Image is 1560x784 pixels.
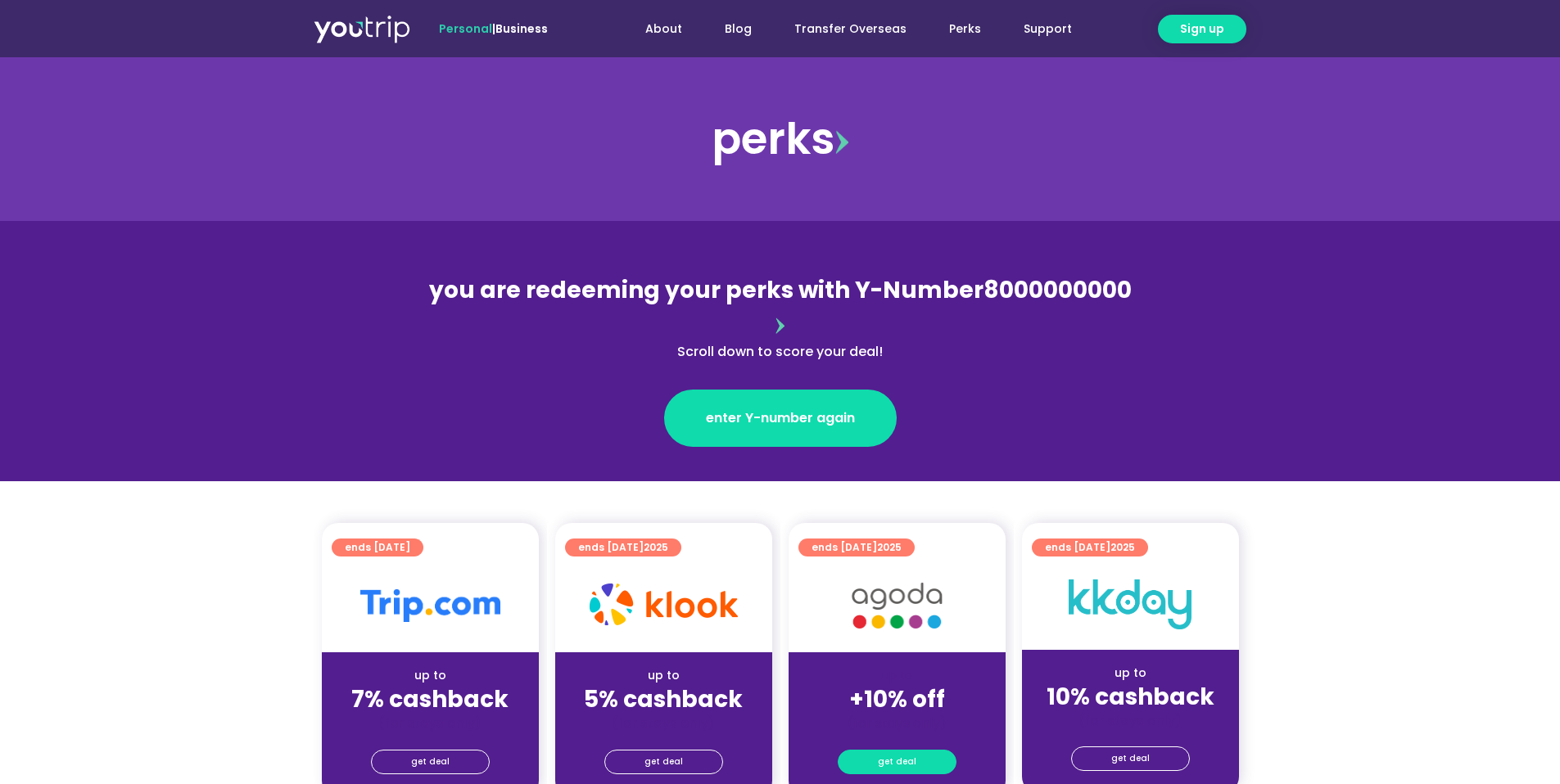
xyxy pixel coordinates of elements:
[584,683,743,715] strong: 5% cashback
[425,273,1136,362] div: 8000000000
[568,667,759,684] div: up to
[332,538,423,556] a: ends [DATE]
[849,683,945,715] strong: +10% off
[335,714,526,732] div: (for stays only)
[411,750,450,773] span: get deal
[838,750,956,774] a: get deal
[664,390,897,447] a: enter Y-number again
[429,274,983,306] span: you are redeeming your perks with Y-Number
[1047,681,1214,713] strong: 10% cashback
[703,14,773,44] a: Blog
[812,538,902,556] span: ends [DATE]
[706,408,855,428] span: enter Y-number again
[335,667,526,684] div: up to
[565,538,681,556] a: ends [DATE]2025
[345,538,410,556] span: ends [DATE]
[351,683,509,715] strong: 7% cashback
[882,667,912,683] span: up to
[371,750,490,774] a: get deal
[1035,665,1226,682] div: up to
[877,540,902,554] span: 2025
[1002,14,1093,44] a: Support
[1158,15,1246,43] a: Sign up
[624,14,703,44] a: About
[773,14,928,44] a: Transfer Overseas
[1111,747,1150,770] span: get deal
[439,20,548,37] span: |
[1032,538,1148,556] a: ends [DATE]2025
[1045,538,1135,556] span: ends [DATE]
[578,538,668,556] span: ends [DATE]
[425,342,1136,362] div: Scroll down to score your deal!
[604,750,723,774] a: get deal
[1180,20,1224,38] span: Sign up
[439,20,492,37] span: Personal
[798,538,915,556] a: ends [DATE]2025
[592,14,1093,44] nav: Menu
[568,714,759,732] div: (for stays only)
[1071,746,1190,771] a: get deal
[878,750,916,773] span: get deal
[644,540,668,554] span: 2025
[802,714,993,732] div: (for stays only)
[1110,540,1135,554] span: 2025
[928,14,1002,44] a: Perks
[1035,712,1226,729] div: (for stays only)
[495,20,548,37] a: Business
[644,750,683,773] span: get deal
